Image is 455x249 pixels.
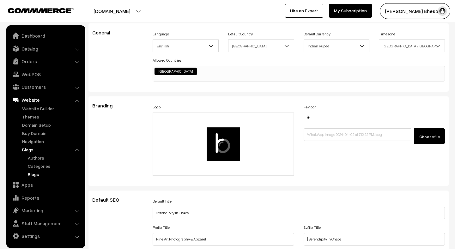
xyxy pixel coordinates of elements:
[379,31,395,37] label: Timezone
[8,30,83,41] a: Dashboard
[153,31,169,37] label: Language
[92,29,118,36] span: General
[153,39,219,52] span: English
[285,4,323,18] a: Hire an Expert
[304,40,369,52] span: Indian Rupee
[228,40,294,52] span: India
[228,39,294,52] span: India
[304,112,313,122] img: 17121518668963WhatsApp-Image-2024-04-03-at-71232-PM.jpeg
[8,6,63,14] a: COMMMERCE
[8,230,83,242] a: Settings
[8,43,83,54] a: Catalog
[92,197,127,203] span: Default SEO
[304,225,321,230] label: Suffix Title
[153,58,181,63] label: Allowed Countries
[26,163,83,169] a: Categories
[8,69,83,80] a: WebPOS
[21,138,83,145] a: Navigation
[21,146,83,153] a: Blogs
[153,198,172,204] label: Default Title
[304,31,331,37] label: Default Currency
[380,3,450,19] button: [PERSON_NAME] Bhesani…
[8,81,83,93] a: Customers
[153,104,161,110] label: Logo
[379,39,445,52] span: Asia/Kolkata
[21,122,83,128] a: Domain Setup
[8,179,83,191] a: Apps
[304,128,411,141] input: WhatsApp Image 2024-04-03 at 7.12.32 PM.jpeg
[153,225,170,230] label: Prefix Title
[228,31,253,37] label: Default Country
[21,113,83,120] a: Themes
[26,155,83,161] a: Authors
[304,233,445,246] input: Suffix Title
[438,6,447,16] img: user
[419,134,440,139] span: Choose file
[155,68,197,75] li: India
[304,39,370,52] span: Indian Rupee
[8,94,83,106] a: Website
[153,207,445,219] input: Title
[92,102,120,109] span: Branding
[8,218,83,229] a: Staff Management
[8,56,83,67] a: Orders
[329,4,372,18] a: My Subscription
[8,8,74,13] img: COMMMERCE
[304,104,317,110] label: Favicon
[26,171,83,178] a: Blogs
[153,40,218,52] span: English
[21,105,83,112] a: Website Builder
[153,233,294,246] input: Prefix Title
[8,205,83,216] a: Marketing
[21,130,83,137] a: Buy Domain
[71,3,152,19] button: [DOMAIN_NAME]
[8,192,83,203] a: Reports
